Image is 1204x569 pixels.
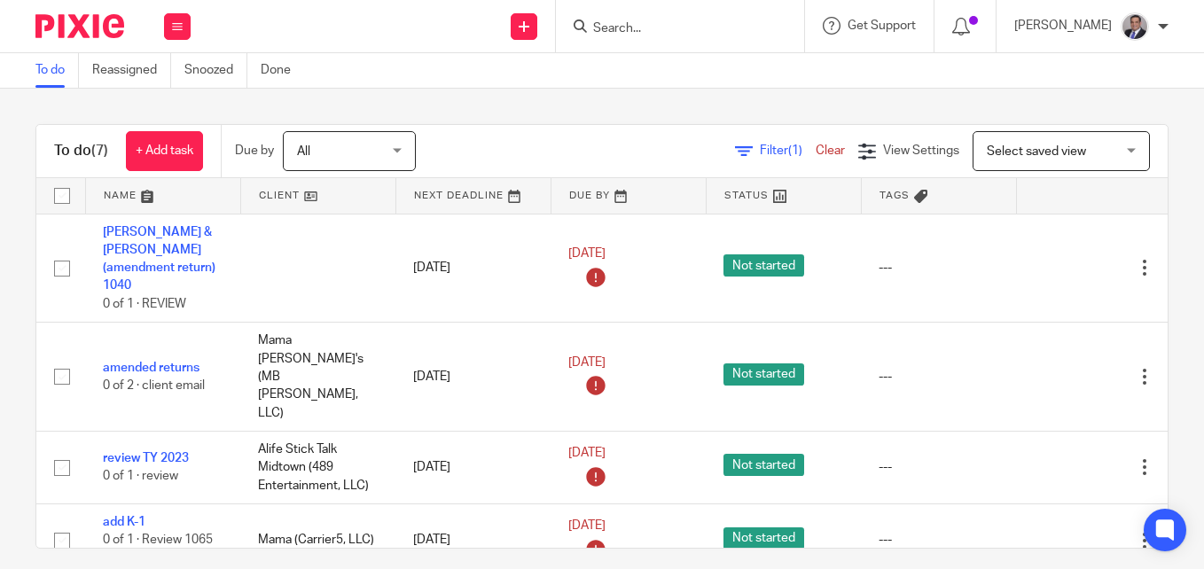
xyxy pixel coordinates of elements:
[35,53,79,88] a: To do
[1014,17,1112,35] p: [PERSON_NAME]
[261,53,304,88] a: Done
[723,254,804,277] span: Not started
[35,14,124,38] img: Pixie
[879,259,998,277] div: ---
[235,142,274,160] p: Due by
[760,144,816,157] span: Filter
[103,379,205,392] span: 0 of 2 · client email
[987,145,1086,158] span: Select saved view
[103,534,213,565] span: 0 of 1 · Review 1065 TY2024
[103,362,199,374] a: amended returns
[395,431,551,503] td: [DATE]
[395,323,551,432] td: [DATE]
[92,53,171,88] a: Reassigned
[788,144,802,157] span: (1)
[54,142,108,160] h1: To do
[848,19,916,32] span: Get Support
[395,214,551,323] td: [DATE]
[723,454,804,476] span: Not started
[184,53,247,88] a: Snoozed
[103,226,215,292] a: [PERSON_NAME] & [PERSON_NAME] (amendment return) 1040
[91,144,108,158] span: (7)
[816,144,845,157] a: Clear
[883,144,959,157] span: View Settings
[240,323,395,432] td: Mama [PERSON_NAME]'s (MB [PERSON_NAME], LLC)
[103,516,145,528] a: add K-1
[126,131,203,171] a: + Add task
[880,191,910,200] span: Tags
[879,531,998,549] div: ---
[568,356,606,369] span: [DATE]
[879,368,998,386] div: ---
[568,520,606,533] span: [DATE]
[297,145,310,158] span: All
[568,247,606,260] span: [DATE]
[103,452,189,464] a: review TY 2023
[1121,12,1149,41] img: thumbnail_IMG_0720.jpg
[723,527,804,550] span: Not started
[103,298,186,310] span: 0 of 1 · REVIEW
[723,363,804,386] span: Not started
[103,470,178,482] span: 0 of 1 · review
[240,431,395,503] td: Alife Stick Talk Midtown (489 Entertainment, LLC)
[591,21,751,37] input: Search
[879,458,998,476] div: ---
[568,447,606,459] span: [DATE]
